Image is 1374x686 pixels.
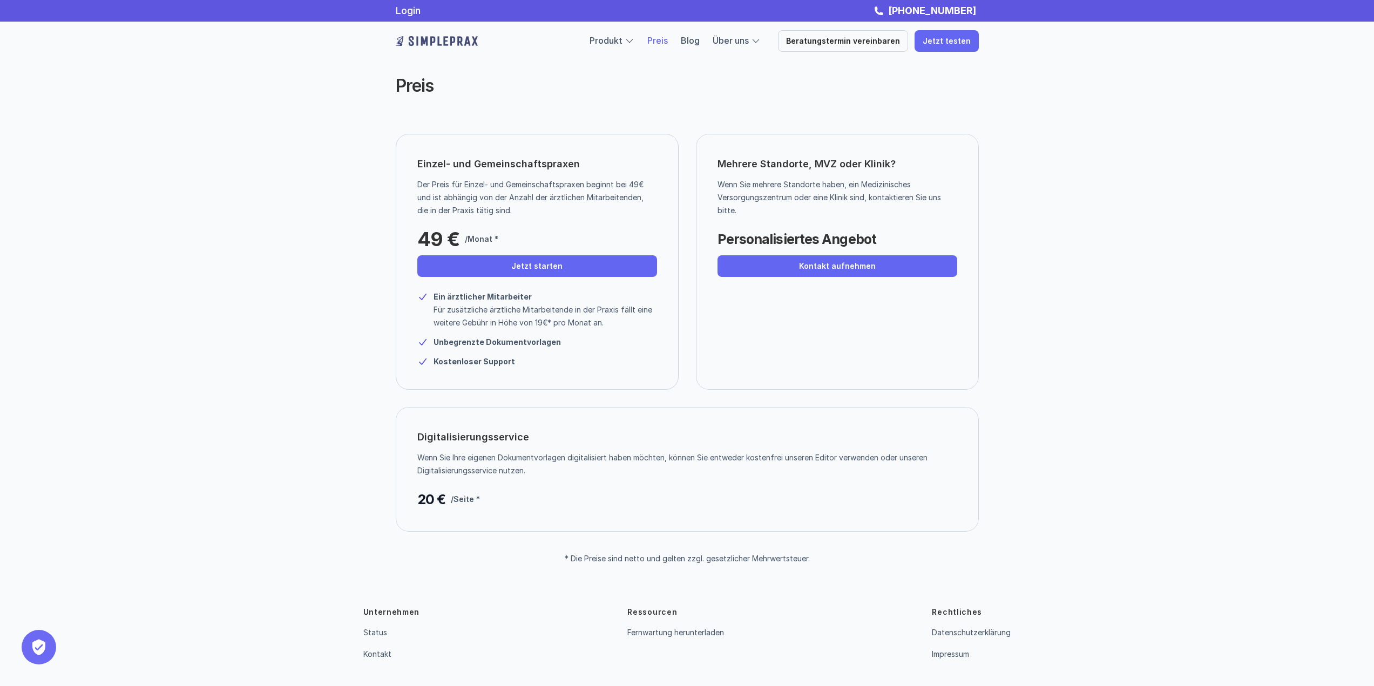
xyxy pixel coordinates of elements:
[417,178,649,217] p: Der Preis für Einzel- und Gemeinschaftspraxen beginnt bei 49€ und ist abhängig von der Anzahl der...
[718,228,876,250] p: Personalisiertes Angebot
[915,30,979,52] a: Jetzt testen
[465,233,498,246] p: /Monat *
[417,255,657,277] a: Jetzt starten
[713,35,749,46] a: Über uns
[647,35,668,46] a: Preis
[718,178,949,217] p: Wenn Sie mehrere Standorte haben, ein Medizinisches Versorgungszentrum oder eine Klinik sind, kon...
[417,451,949,477] p: Wenn Sie Ihre eigenen Dokumentvorlagen digitalisiert haben möchten, können Sie entweder kostenfre...
[434,357,515,366] strong: Kostenloser Support
[932,628,1011,637] a: Datenschutzerklärung
[799,262,876,271] p: Kontakt aufnehmen
[417,155,580,173] p: Einzel- und Gemeinschaftspraxen
[434,303,657,329] p: Für zusätzliche ärztliche Mitarbeitende in der Praxis fällt eine weitere Gebühr in Höhe von 19€* ...
[451,493,480,506] p: /Seite *
[786,37,900,46] p: Beratungstermin vereinbaren
[681,35,700,46] a: Blog
[363,649,391,658] a: Kontakt
[417,228,459,250] p: 49 €
[627,607,677,617] p: Ressourcen
[718,255,957,277] a: Kontakt aufnehmen
[932,649,969,658] a: Impressum
[778,30,908,52] a: Beratungstermin vereinbaren
[396,5,421,16] a: Login
[932,607,982,617] p: Rechtliches
[565,554,810,563] p: * Die Preise sind netto und gelten zzgl. gesetzlicher Mehrwertsteuer.
[417,429,529,446] p: Digitalisierungsservice
[434,337,561,347] strong: Unbegrenzte Dokumentvorlagen
[590,35,622,46] a: Produkt
[363,628,387,637] a: Status
[923,37,971,46] p: Jetzt testen
[718,155,957,173] p: Mehrere Standorte, MVZ oder Klinik?
[434,292,532,301] strong: Ein ärztlicher Mitarbeiter
[511,262,563,271] p: Jetzt starten
[888,5,976,16] strong: [PHONE_NUMBER]
[396,76,801,96] h2: Preis
[417,488,445,510] p: 20 €
[363,607,420,617] p: Unternehmen
[885,5,979,16] a: [PHONE_NUMBER]
[627,628,724,637] a: Fernwartung herunterladen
